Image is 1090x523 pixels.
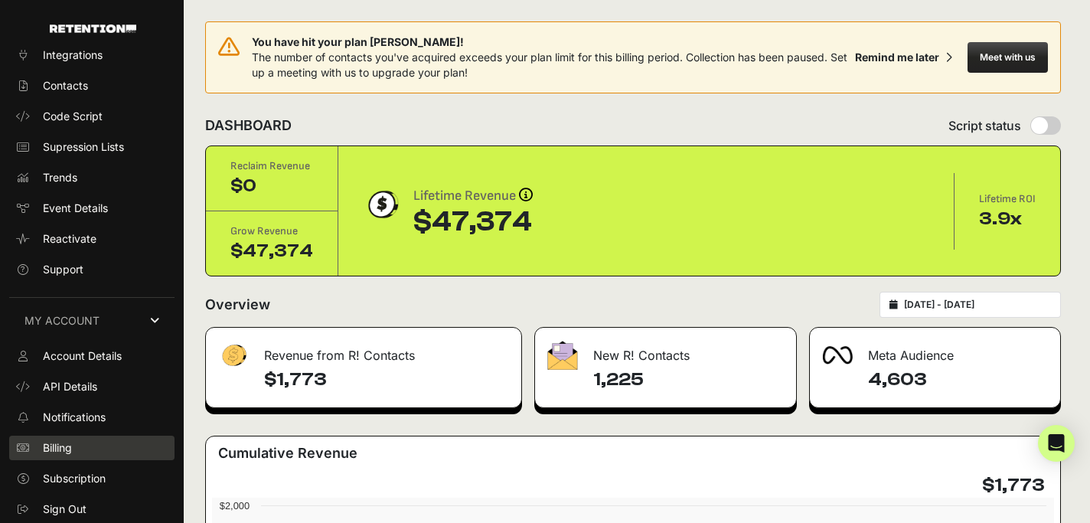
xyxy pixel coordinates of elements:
[43,379,97,394] span: API Details
[535,328,796,374] div: New R! Contacts
[43,440,72,456] span: Billing
[220,500,250,512] text: $2,000
[264,368,509,392] h4: $1,773
[9,436,175,460] a: Billing
[230,224,313,239] div: Grow Revenue
[252,34,849,50] span: You have hit your plan [PERSON_NAME]!
[50,25,136,33] img: Retention.com
[230,174,313,198] div: $0
[1038,425,1075,462] div: Open Intercom Messenger
[9,43,175,67] a: Integrations
[9,344,175,368] a: Account Details
[9,104,175,129] a: Code Script
[218,341,249,371] img: fa-dollar-13500eef13a19c4ab2b9ed9ad552e47b0d9fc28b02b83b90ba0e00f96d6372e9.png
[413,185,533,207] div: Lifetime Revenue
[593,368,784,392] h4: 1,225
[252,51,847,79] span: The number of contacts you've acquired exceeds your plan limit for this billing period. Collectio...
[868,368,1048,392] h4: 4,603
[968,42,1048,73] button: Meet with us
[9,405,175,430] a: Notifications
[206,328,521,374] div: Revenue from R! Contacts
[363,185,401,224] img: dollar-coin-05c43ed7efb7bc0c12610022525b4bbbb207c7efeef5aecc26f025e68dcafac9.png
[43,47,103,63] span: Integrations
[9,227,175,251] a: Reactivate
[413,207,533,237] div: $47,374
[810,328,1060,374] div: Meta Audience
[43,201,108,216] span: Event Details
[547,341,578,370] img: fa-envelope-19ae18322b30453b285274b1b8af3d052b27d846a4fbe8435d1a52b978f639a2.png
[24,313,100,329] span: MY ACCOUNT
[218,443,357,464] h3: Cumulative Revenue
[948,116,1021,135] span: Script status
[43,78,88,93] span: Contacts
[43,139,124,155] span: Supression Lists
[43,109,103,124] span: Code Script
[9,196,175,221] a: Event Details
[9,497,175,521] a: Sign Out
[9,257,175,282] a: Support
[979,191,1036,207] div: Lifetime ROI
[43,348,122,364] span: Account Details
[9,297,175,344] a: MY ACCOUNT
[822,346,853,364] img: fa-meta-2f981b61bb99beabf952f7030308934f19ce035c18b003e963880cc3fabeebb7.png
[9,466,175,491] a: Subscription
[230,159,313,174] div: Reclaim Revenue
[43,170,77,185] span: Trends
[9,135,175,159] a: Supression Lists
[43,231,96,247] span: Reactivate
[43,471,106,486] span: Subscription
[205,115,292,136] h2: DASHBOARD
[43,502,86,517] span: Sign Out
[205,294,270,315] h2: Overview
[849,44,958,71] button: Remind me later
[43,410,106,425] span: Notifications
[9,74,175,98] a: Contacts
[43,262,83,277] span: Support
[982,473,1045,498] h4: $1,773
[979,207,1036,231] div: 3.9x
[230,239,313,263] div: $47,374
[9,165,175,190] a: Trends
[855,50,939,65] div: Remind me later
[9,374,175,399] a: API Details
